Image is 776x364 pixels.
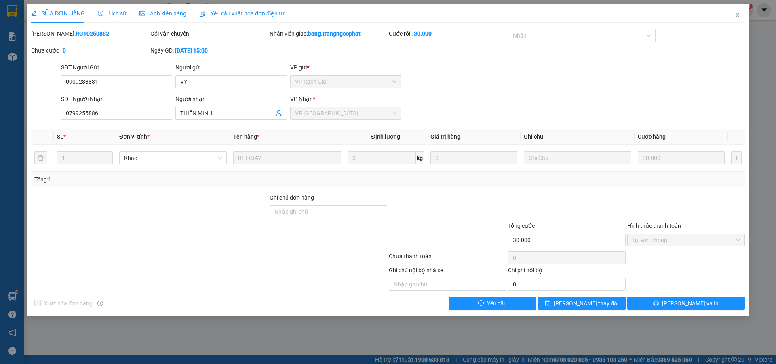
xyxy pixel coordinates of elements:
[139,11,145,16] span: picture
[57,133,63,140] span: SL
[389,278,506,291] input: Nhập ghi chú
[414,30,432,37] b: 30.000
[295,107,396,119] span: VP Hà Tiên
[199,10,285,17] span: Yêu cầu xuất hóa đơn điện tử
[290,63,401,72] div: VP gửi
[63,47,66,54] b: 0
[521,129,635,145] th: Ghi chú
[388,252,507,266] div: Chưa thanh toán
[430,151,517,164] input: 0
[653,300,659,307] span: printer
[508,223,535,229] span: Tổng cước
[175,47,208,54] b: [DATE] 15:00
[150,46,268,55] div: Ngày GD:
[478,300,484,307] span: exclamation-circle
[276,110,282,116] span: user-add
[734,12,741,18] span: close
[41,299,96,308] span: Xuất hóa đơn hàng
[538,297,626,310] button: save[PERSON_NAME] thay đổi
[34,151,47,164] button: delete
[175,95,287,103] div: Người nhận
[295,76,396,88] span: VP Rạch Giá
[233,133,259,140] span: Tên hàng
[199,11,206,17] img: icon
[487,299,507,308] span: Yêu cầu
[638,133,666,140] span: Cước hàng
[139,10,186,17] span: Ảnh kiện hàng
[545,300,550,307] span: save
[98,10,127,17] span: Lịch sử
[270,29,387,38] div: Nhân viên giao:
[726,4,749,27] button: Close
[508,266,626,278] div: Chi phí nội bộ
[233,151,341,164] input: VD: Bàn, Ghế
[150,29,268,38] div: Gói vận chuyển:
[627,297,745,310] button: printer[PERSON_NAME] và In
[270,205,387,218] input: Ghi chú đơn hàng
[308,30,361,37] b: bang.trangngocphat
[627,223,681,229] label: Hình thức thanh toán
[290,96,313,102] span: VP Nhận
[76,30,109,37] b: RG10250882
[662,299,719,308] span: [PERSON_NAME] và In
[119,133,150,140] span: Đơn vị tính
[124,152,222,164] span: Khác
[638,151,725,164] input: 0
[31,46,149,55] div: Chưa cước :
[389,29,506,38] div: Cước rồi :
[731,151,742,164] button: plus
[524,151,631,164] input: Ghi Chú
[270,194,314,201] label: Ghi chú đơn hàng
[31,10,85,17] span: SỬA ĐƠN HÀNG
[61,95,172,103] div: SĐT Người Nhận
[31,29,149,38] div: [PERSON_NAME]:
[31,11,37,16] span: edit
[632,234,740,246] span: Tại văn phòng
[430,133,460,140] span: Giá trị hàng
[554,299,618,308] span: [PERSON_NAME] thay đổi
[416,151,424,164] span: kg
[371,133,400,140] span: Định lượng
[34,175,299,184] div: Tổng: 1
[97,301,103,306] span: info-circle
[98,11,103,16] span: clock-circle
[175,63,287,72] div: Người gửi
[389,266,506,278] div: Ghi chú nội bộ nhà xe
[61,63,172,72] div: SĐT Người Gửi
[449,297,536,310] button: exclamation-circleYêu cầu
